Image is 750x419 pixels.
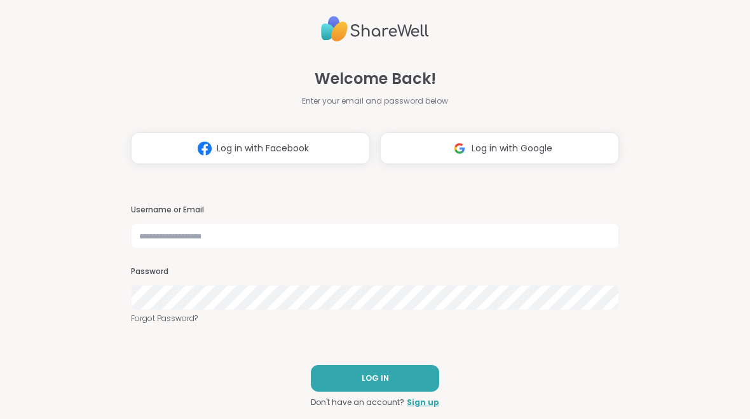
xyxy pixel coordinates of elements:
a: Forgot Password? [131,313,619,324]
img: ShareWell Logo [321,11,429,47]
img: ShareWell Logomark [447,137,472,160]
span: Log in with Facebook [217,142,309,155]
span: Welcome Back! [315,67,436,90]
button: LOG IN [311,365,439,392]
button: Log in with Google [380,132,619,164]
span: Log in with Google [472,142,552,155]
h3: Password [131,266,619,277]
span: LOG IN [362,373,389,384]
span: Don't have an account? [311,397,404,408]
h3: Username or Email [131,205,619,216]
button: Log in with Facebook [131,132,370,164]
span: Enter your email and password below [302,95,448,107]
img: ShareWell Logomark [193,137,217,160]
a: Sign up [407,397,439,408]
